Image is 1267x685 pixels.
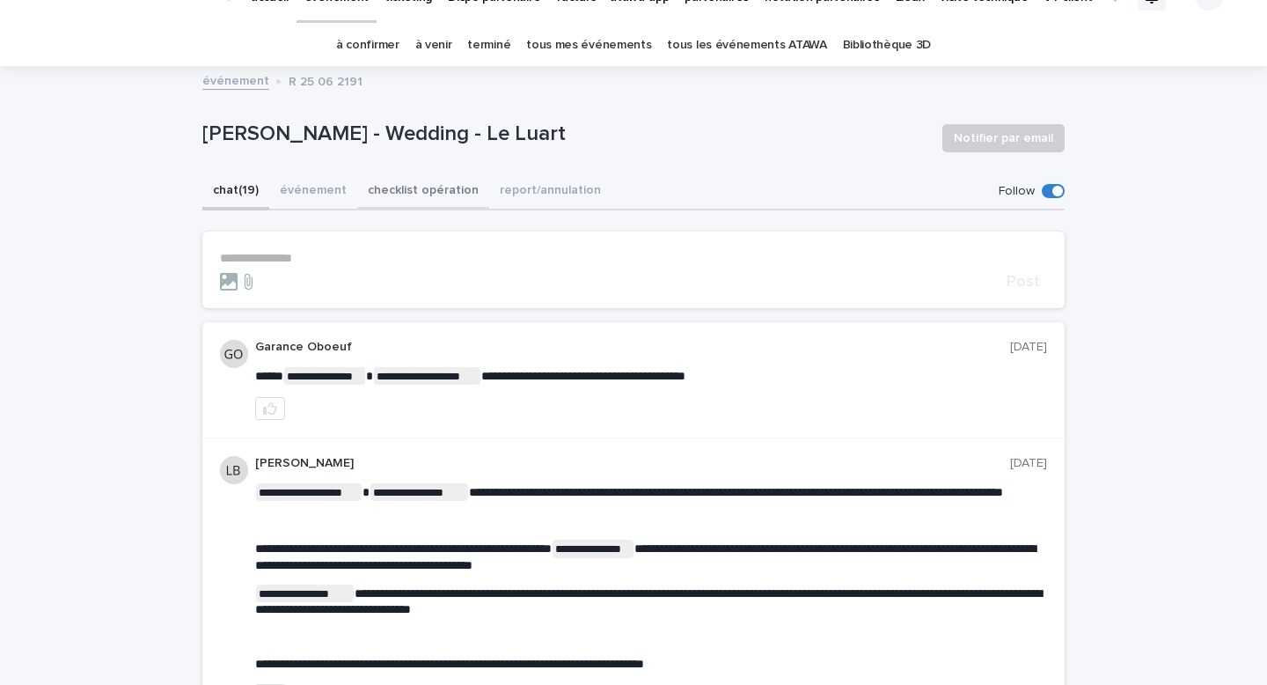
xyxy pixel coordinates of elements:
[255,397,285,420] button: like this post
[1010,456,1047,471] p: [DATE]
[467,25,510,66] a: terminé
[255,456,1010,471] p: [PERSON_NAME]
[1010,340,1047,355] p: [DATE]
[489,173,612,210] button: report/annulation
[526,25,651,66] a: tous mes événements
[942,124,1065,152] button: Notifier par email
[667,25,826,66] a: tous les événements ATAWA
[415,25,452,66] a: à venir
[202,122,928,147] p: [PERSON_NAME] - Wedding - Le Luart
[336,25,399,66] a: à confirmer
[269,173,357,210] button: événement
[954,129,1053,147] span: Notifier par email
[357,173,489,210] button: checklist opération
[1007,274,1040,290] span: Post
[999,184,1035,199] p: Follow
[1000,274,1047,290] button: Post
[289,70,363,90] p: R 25 06 2191
[202,173,269,210] button: chat (19)
[202,70,269,90] a: événement
[843,25,931,66] a: Bibliothèque 3D
[255,340,1010,355] p: Garance Oboeuf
